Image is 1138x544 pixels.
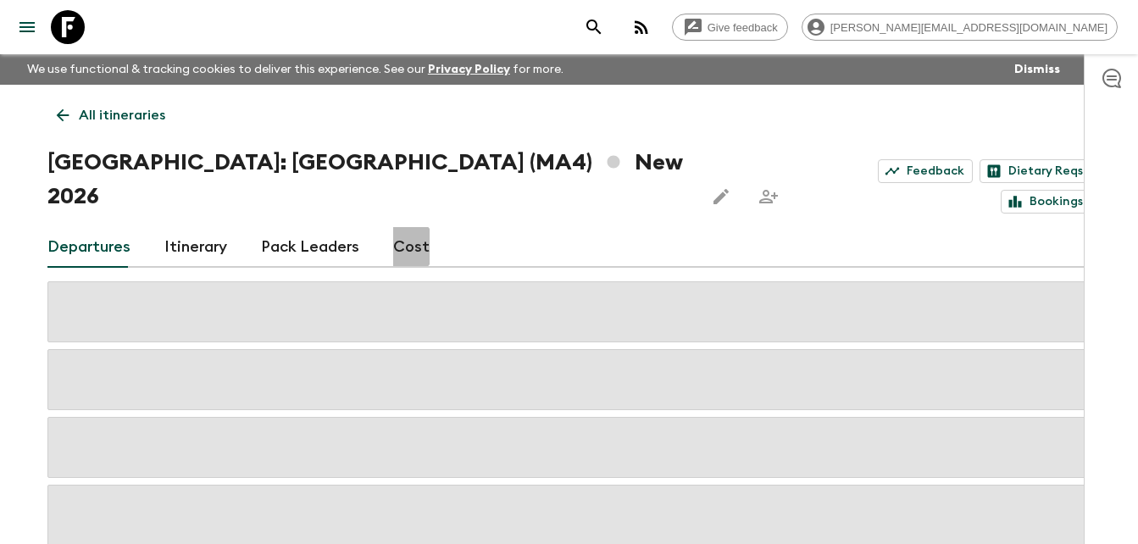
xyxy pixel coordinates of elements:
a: Itinerary [164,227,227,268]
span: [PERSON_NAME][EMAIL_ADDRESS][DOMAIN_NAME] [821,21,1117,34]
span: Share this itinerary [752,180,785,214]
button: Dismiss [1010,58,1064,81]
a: Departures [47,227,130,268]
a: Dietary Reqs [980,159,1091,183]
a: Feedback [878,159,973,183]
span: Give feedback [698,21,787,34]
a: Privacy Policy [428,64,510,75]
div: [PERSON_NAME][EMAIL_ADDRESS][DOMAIN_NAME] [802,14,1118,41]
a: All itineraries [47,98,175,132]
button: Edit this itinerary [704,180,738,214]
a: Cost [393,227,430,268]
h1: [GEOGRAPHIC_DATA]: [GEOGRAPHIC_DATA] (MA4) New 2026 [47,146,691,214]
a: Pack Leaders [261,227,359,268]
button: search adventures [577,10,611,44]
p: All itineraries [79,105,165,125]
a: Give feedback [672,14,788,41]
button: menu [10,10,44,44]
a: Bookings [1001,190,1091,214]
p: We use functional & tracking cookies to deliver this experience. See our for more. [20,54,570,85]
